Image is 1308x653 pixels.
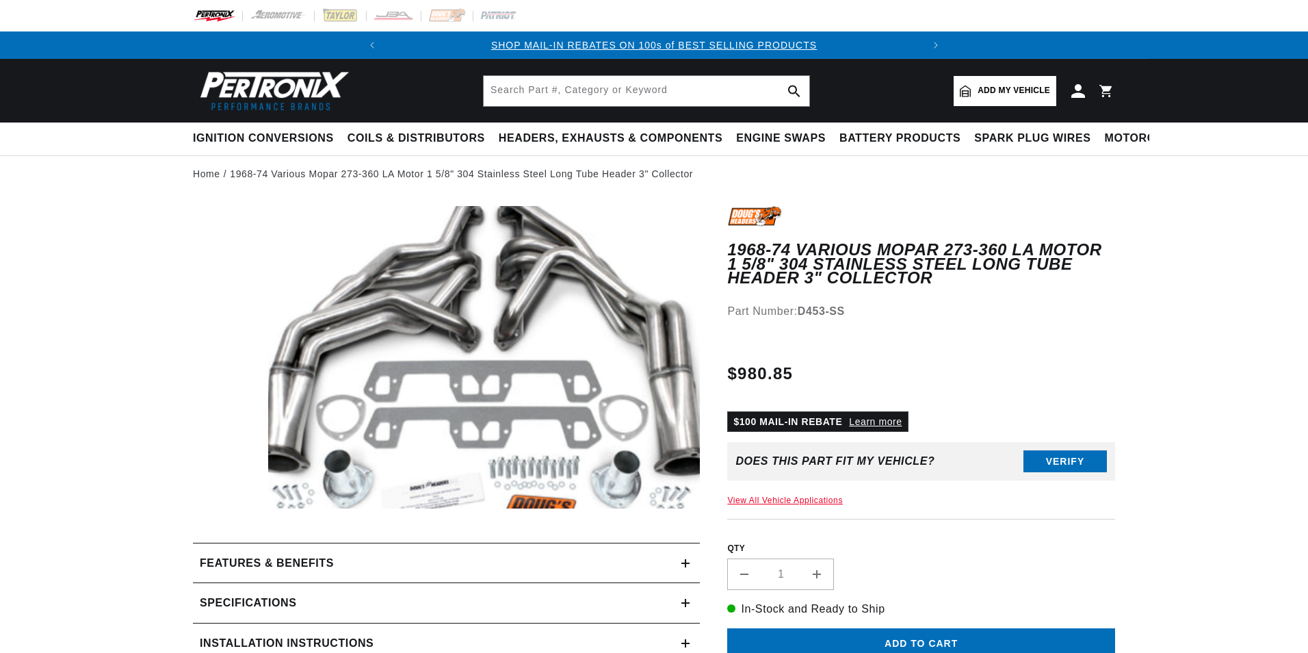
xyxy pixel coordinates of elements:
[974,131,1090,146] span: Spark Plug Wires
[727,243,1115,285] h1: 1968-74 Various Mopar 273-360 LA Motor 1 5/8" 304 Stainless Steel Long Tube Header 3" Collector
[200,635,374,652] h2: Installation instructions
[193,131,334,146] span: Ignition Conversions
[727,361,793,386] span: $980.85
[1098,123,1193,155] summary: Motorcycle
[193,166,1115,181] nav: breadcrumbs
[492,123,729,155] summary: Headers, Exhausts & Components
[922,31,950,59] button: Translation missing: en.sections.announcements.next_announcement
[484,76,809,106] input: Search Part #, Category or Keyword
[230,166,693,181] a: 1968-74 Various Mopar 273-360 LA Motor 1 5/8" 304 Stainless Steel Long Tube Header 3" Collector
[341,123,492,155] summary: Coils & Distributors
[200,594,296,612] h2: Specifications
[727,411,908,432] p: $100 MAIL-IN REBATE
[193,67,350,114] img: Pertronix
[193,123,341,155] summary: Ignition Conversions
[978,84,1050,97] span: Add my vehicle
[348,131,485,146] span: Coils & Distributors
[386,38,923,53] div: Announcement
[193,206,700,515] media-gallery: Gallery Viewer
[954,76,1056,106] a: Add my vehicle
[193,543,700,583] summary: Features & Benefits
[833,123,967,155] summary: Battery Products
[193,583,700,623] summary: Specifications
[727,496,843,505] a: View All Vehicle Applications
[967,123,1097,155] summary: Spark Plug Wires
[727,543,1115,554] label: QTY
[193,166,220,181] a: Home
[159,31,1149,59] slideshow-component: Translation missing: en.sections.announcements.announcement_bar
[729,123,833,155] summary: Engine Swaps
[727,600,1115,618] p: In-Stock and Ready to Ship
[839,131,960,146] span: Battery Products
[499,131,722,146] span: Headers, Exhausts & Components
[386,38,923,53] div: 1 of 2
[1023,450,1107,472] button: Verify
[358,31,386,59] button: Translation missing: en.sections.announcements.previous_announcement
[849,416,902,427] a: Learn more
[200,554,334,572] h2: Features & Benefits
[727,303,1115,320] div: Part Number:
[735,455,934,468] div: Does This part fit My vehicle?
[491,40,817,51] a: SHOP MAIL-IN REBATES ON 100s of BEST SELLING PRODUCTS
[798,305,845,317] strong: D453-SS
[779,76,809,106] button: search button
[1105,131,1186,146] span: Motorcycle
[736,131,826,146] span: Engine Swaps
